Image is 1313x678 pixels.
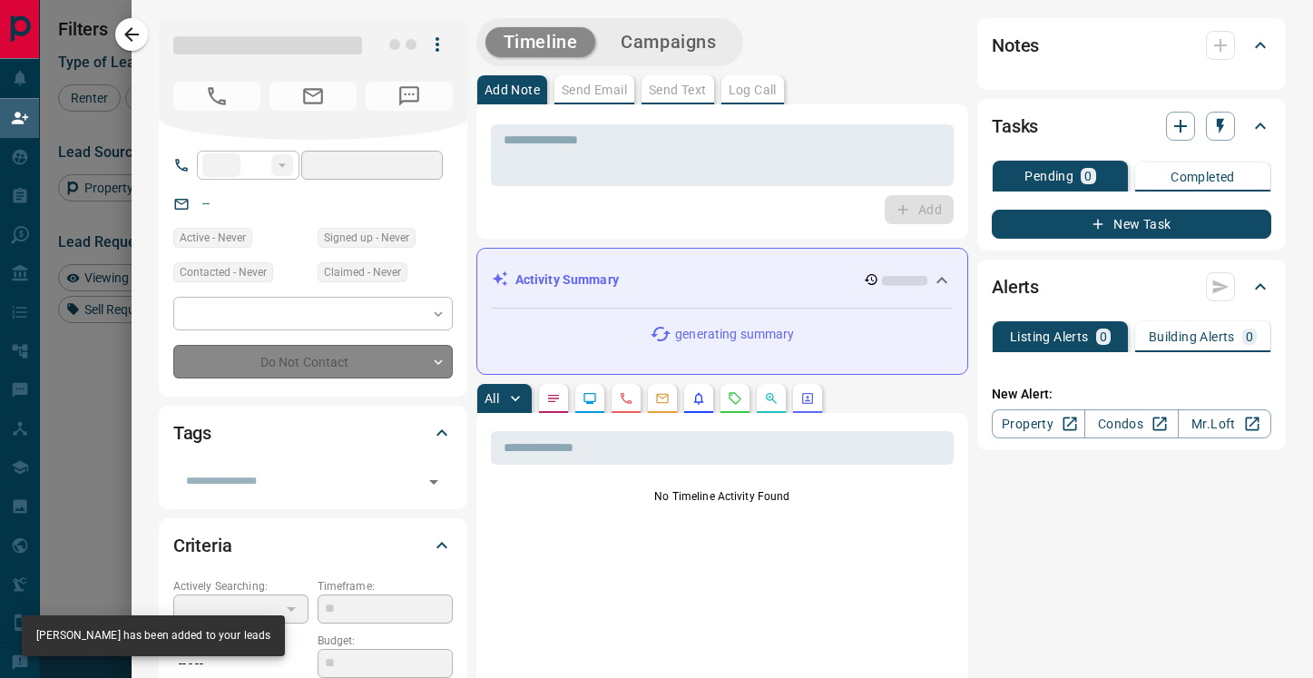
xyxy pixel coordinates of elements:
button: Campaigns [603,27,734,57]
a: Mr.Loft [1178,409,1271,438]
a: Condos [1084,409,1178,438]
button: New Task [992,210,1271,239]
svg: Notes [546,391,561,406]
button: Open [421,469,446,495]
p: 0 [1246,330,1253,343]
div: Notes [992,24,1271,67]
div: Activity Summary [492,263,953,297]
h2: Tags [173,418,211,447]
span: No Number [173,82,260,111]
span: No Email [269,82,357,111]
p: Completed [1171,171,1235,183]
span: Contacted - Never [180,263,267,281]
h2: Criteria [173,531,232,560]
div: Alerts [992,265,1271,309]
svg: Emails [655,391,670,406]
span: Active - Never [180,229,246,247]
h2: Tasks [992,112,1038,141]
p: All [485,392,499,405]
h2: Notes [992,31,1039,60]
p: 0 [1100,330,1107,343]
span: Claimed - Never [324,263,401,281]
p: Pending [1024,170,1073,182]
p: 0 [1084,170,1092,182]
a: -- [202,196,210,211]
a: Property [992,409,1085,438]
p: Add Note [485,84,540,96]
svg: Calls [619,391,633,406]
span: Signed up - Never [324,229,409,247]
div: Tags [173,411,453,455]
p: Building Alerts [1149,330,1235,343]
p: No Timeline Activity Found [491,488,954,505]
h2: Alerts [992,272,1039,301]
span: No Number [366,82,453,111]
p: Actively Searching: [173,578,309,594]
p: generating summary [675,325,794,344]
svg: Lead Browsing Activity [583,391,597,406]
p: Listing Alerts [1010,330,1089,343]
p: Timeframe: [318,578,453,594]
div: Tasks [992,104,1271,148]
svg: Listing Alerts [691,391,706,406]
svg: Requests [728,391,742,406]
p: New Alert: [992,385,1271,404]
p: Budget: [318,633,453,649]
svg: Opportunities [764,391,779,406]
svg: Agent Actions [800,391,815,406]
p: Activity Summary [515,270,619,290]
div: Criteria [173,524,453,567]
div: [PERSON_NAME] has been added to your leads [36,621,270,651]
button: Timeline [485,27,596,57]
div: Do Not Contact [173,345,453,378]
